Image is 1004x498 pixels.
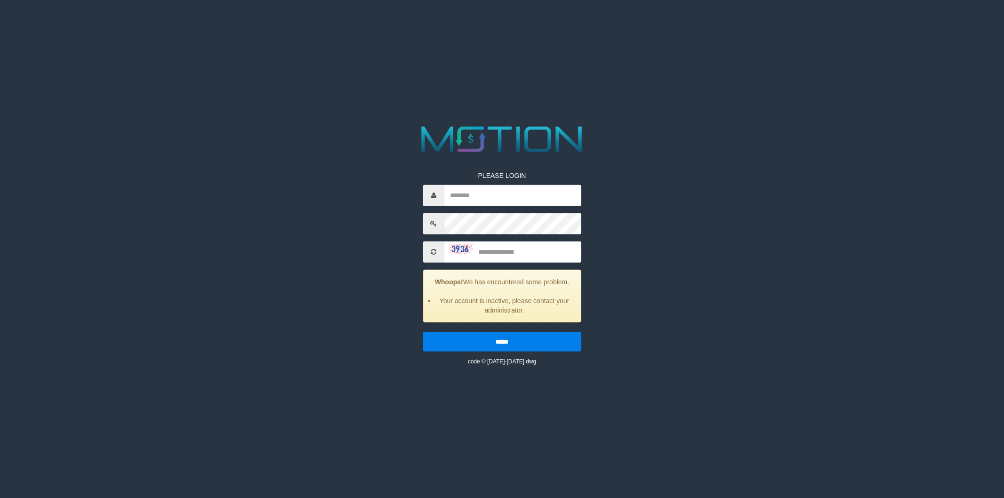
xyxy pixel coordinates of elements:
[468,358,536,364] small: code © [DATE]-[DATE] dwg
[449,244,473,254] img: captcha
[423,269,581,322] div: We has encountered some problem.
[423,170,581,180] p: PLEASE LOGIN
[435,296,574,314] li: Your account is inactive, please contact your administrator.
[435,278,463,285] strong: Whoops!
[414,122,590,157] img: MOTION_logo.png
